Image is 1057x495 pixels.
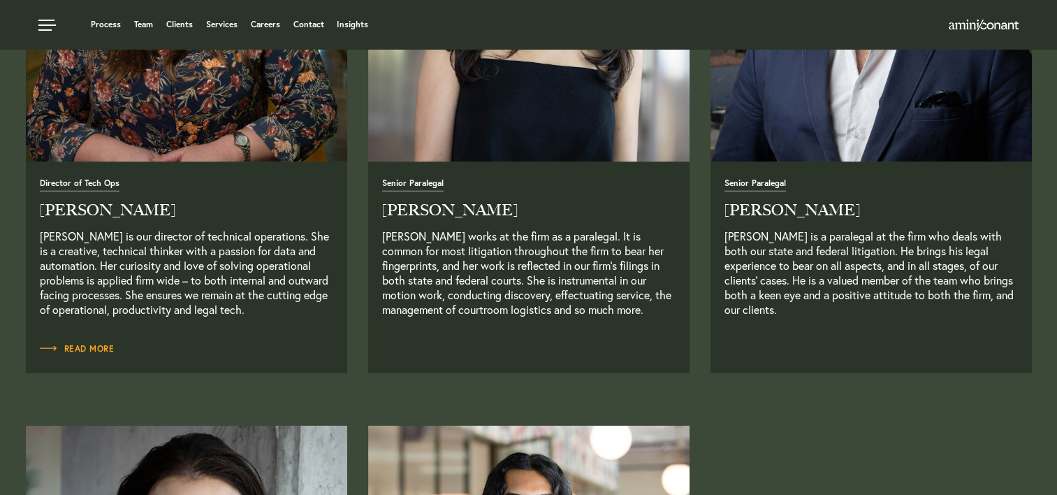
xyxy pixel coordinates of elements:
a: Clients [166,20,193,29]
p: [PERSON_NAME] is a paralegal at the firm who deals with both our state and federal litigation. He... [724,229,1018,331]
a: Insights [337,20,368,29]
a: Read Full Bio [382,342,385,356]
a: Team [134,20,153,29]
h2: [PERSON_NAME] [382,203,676,218]
h2: [PERSON_NAME] [40,203,333,218]
a: Contact [293,20,323,29]
span: Director of Tech Ops [40,179,119,192]
p: [PERSON_NAME] works at the firm as a paralegal. It is common for most litigation throughout the f... [382,229,676,331]
span: Read More [40,345,115,353]
a: Process [91,20,121,29]
a: Read Full Bio [40,342,115,356]
p: [PERSON_NAME] is our director of technical operations. She is a creative, technical thinker with ... [40,229,333,331]
a: Home [949,20,1019,31]
a: Read Full Bio [724,342,727,356]
img: Amini & Conant [949,20,1019,31]
a: Services [206,20,238,29]
a: Careers [251,20,280,29]
h2: [PERSON_NAME] [724,203,1018,218]
a: Read Full Bio [40,177,333,331]
span: Senior Paralegal [724,179,786,192]
span: Senior Paralegal [382,179,444,192]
